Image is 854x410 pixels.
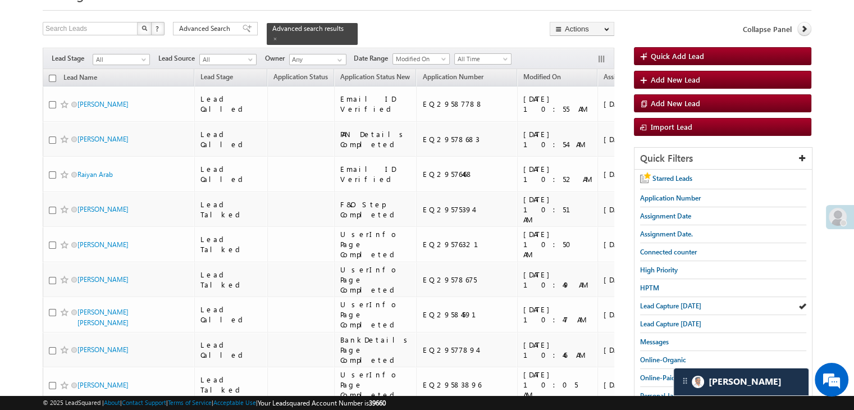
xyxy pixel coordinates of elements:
[340,94,412,114] div: Email ID Verified
[640,320,701,328] span: Lead Capture [DATE]
[422,345,512,355] div: EQ29577894
[455,54,508,64] span: All Time
[335,71,415,85] a: Application Status New
[77,308,129,327] a: [PERSON_NAME] [PERSON_NAME]
[523,194,592,225] div: [DATE] 10:51 AM
[523,304,592,325] div: [DATE] 10:47 AM
[77,205,129,213] a: [PERSON_NAME]
[422,169,512,179] div: EQ29576468
[179,24,234,34] span: Advanced Search
[58,71,103,86] a: Lead Name
[651,122,692,131] span: Import Lead
[354,53,392,63] span: Date Range
[151,22,165,35] button: ?
[340,299,412,330] div: UserInfo Page Completed
[523,129,592,149] div: [DATE] 10:54 AM
[156,24,161,33] span: ?
[77,100,129,108] a: [PERSON_NAME]
[523,370,592,400] div: [DATE] 10:05 AM
[604,345,656,355] div: [DATE]
[43,398,386,408] span: © 2025 LeadSquared | | | | |
[604,275,656,285] div: [DATE]
[158,53,199,63] span: Lead Source
[422,380,512,390] div: EQ29583896
[265,53,289,63] span: Owner
[681,376,689,385] img: carter-drag
[422,99,512,109] div: EQ29587788
[200,340,262,360] div: Lead Called
[604,169,656,179] div: [DATE]
[93,54,150,65] a: All
[104,399,120,406] a: About
[651,75,700,84] span: Add New Lead
[417,71,488,85] a: Application Number
[141,25,147,31] img: Search
[77,135,129,143] a: [PERSON_NAME]
[604,380,656,390] div: [DATE]
[422,275,512,285] div: EQ29578675
[168,399,212,406] a: Terms of Service
[393,54,446,64] span: Modified On
[199,54,257,65] a: All
[673,368,809,396] div: carter-dragCarter[PERSON_NAME]
[640,194,701,202] span: Application Number
[422,134,512,144] div: EQ29578683
[604,134,656,144] div: [DATE]
[604,99,656,109] div: [DATE]
[604,309,656,320] div: [DATE]
[93,54,147,65] span: All
[640,391,679,400] span: Personal Jan.
[19,59,47,74] img: d_60004797649_company_0_60004797649
[392,53,450,65] a: Modified On
[15,104,205,312] textarea: Type your message and click 'Submit'
[523,164,592,184] div: [DATE] 10:52 AM
[640,284,659,292] span: HPTM
[200,72,233,81] span: Lead Stage
[550,22,614,36] button: Actions
[77,275,129,284] a: [PERSON_NAME]
[640,248,697,256] span: Connected counter
[340,265,412,295] div: UserInfo Page Completed
[268,71,334,85] a: Application Status
[200,54,253,65] span: All
[651,51,704,61] span: Quick Add Lead
[200,129,262,149] div: Lead Called
[340,72,410,81] span: Application Status New
[651,98,700,108] span: Add New Lead
[49,75,56,82] input: Check all records
[122,399,166,406] a: Contact Support
[213,399,256,406] a: Acceptable Use
[340,164,412,184] div: Email ID Verified
[77,345,129,354] a: [PERSON_NAME]
[58,59,189,74] div: Leave a message
[709,376,782,387] span: Carter
[604,204,656,215] div: [DATE]
[640,356,686,364] span: Online-Organic
[604,239,656,249] div: [DATE]
[200,199,262,220] div: Lead Talked
[77,240,129,249] a: [PERSON_NAME]
[165,322,204,338] em: Submit
[340,335,412,365] div: BankDetails Page Completed
[200,234,262,254] div: Lead Talked
[422,239,512,249] div: EQ29576321
[77,381,129,389] a: [PERSON_NAME]
[422,72,483,81] span: Application Number
[340,229,412,259] div: UserInfo Page Completed
[598,71,660,85] a: Assignment Date
[604,72,655,81] span: Assignment Date
[200,304,262,325] div: Lead Called
[77,170,113,179] a: Raiyan Arab
[289,54,346,65] input: Type to Search
[523,229,592,259] div: [DATE] 10:50 AM
[369,399,386,407] span: 39660
[422,204,512,215] div: EQ29575394
[258,399,386,407] span: Your Leadsquared Account Number is
[273,72,328,81] span: Application Status
[454,53,512,65] a: All Time
[184,6,211,33] div: Minimize live chat window
[640,373,675,382] span: Online-Paid
[518,71,567,85] a: Modified On
[523,270,592,290] div: [DATE] 10:49 AM
[652,174,692,183] span: Starred Leads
